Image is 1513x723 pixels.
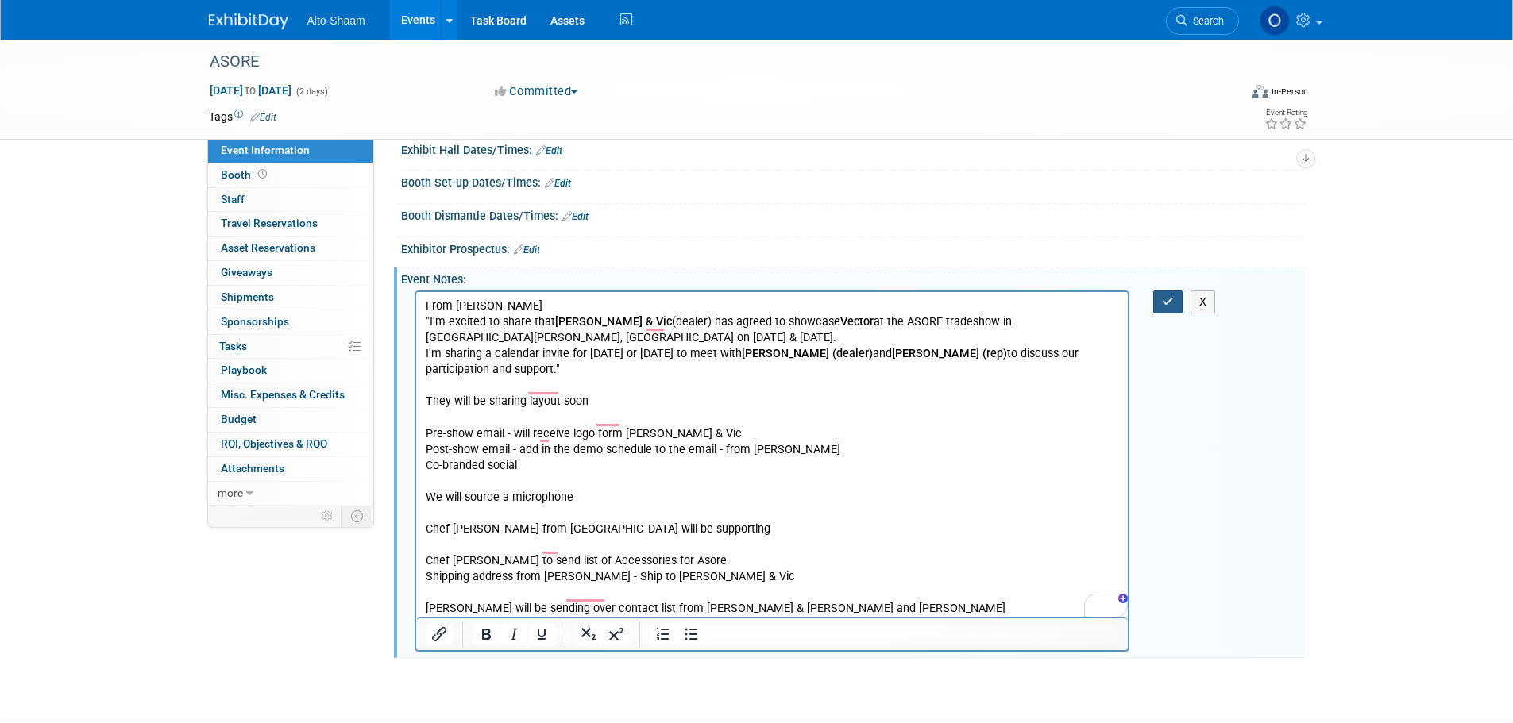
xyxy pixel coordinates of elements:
[208,457,373,481] a: Attachments
[603,623,630,645] button: Superscript
[221,266,272,279] span: Giveaways
[221,144,310,156] span: Event Information
[221,290,274,303] span: Shipments
[426,623,453,645] button: Insert/edit link
[221,462,284,475] span: Attachments
[208,482,373,506] a: more
[209,83,292,98] span: [DATE] [DATE]
[1145,83,1309,106] div: Event Format
[500,623,527,645] button: Italic
[208,188,373,212] a: Staff
[221,437,327,450] span: ROI, Objectives & ROO
[401,171,1305,191] div: Booth Set-up Dates/Times:
[562,211,589,222] a: Edit
[221,388,345,401] span: Misc. Expenses & Credits
[208,310,373,334] a: Sponsorships
[314,506,342,526] td: Personalize Event Tab Strip
[489,83,584,100] button: Committed
[208,359,373,383] a: Playbook
[401,237,1305,258] div: Exhibitor Prospectus:
[139,23,256,37] b: [PERSON_NAME] & Vic
[677,623,704,645] button: Bullet list
[209,13,288,29] img: ExhibitDay
[341,506,373,526] td: Toggle Event Tabs
[476,55,591,68] b: [PERSON_NAME] (rep)
[295,87,328,97] span: (2 days)
[208,261,373,285] a: Giveaways
[255,168,270,180] span: Booth not reserved yet
[221,217,318,229] span: Travel Reservations
[221,363,267,376] span: Playbook
[401,204,1305,225] div: Booth Dismantle Dates/Times:
[208,163,373,187] a: Booth
[218,486,243,499] span: more
[208,286,373,310] a: Shipments
[9,6,704,341] body: To enrich screen reader interactions, please activate Accessibility in Grammarly extension settings
[1166,7,1239,35] a: Search
[326,55,457,68] b: [PERSON_NAME] (dealer)
[473,623,500,645] button: Bold
[221,168,270,181] span: Booth
[208,212,373,236] a: Travel Reservations
[10,6,704,325] p: From [PERSON_NAME] "I'm excited to share that (dealer) has agreed to showcase at the ASORE trades...
[250,112,276,123] a: Edit
[528,623,555,645] button: Underline
[209,109,276,125] td: Tags
[208,383,373,407] a: Misc. Expenses & Credits
[536,145,562,156] a: Edit
[545,178,571,189] a: Edit
[243,84,258,97] span: to
[204,48,1215,76] div: ASORE
[221,315,289,328] span: Sponsorships
[650,623,677,645] button: Numbered list
[208,139,373,163] a: Event Information
[307,14,365,27] span: Alto-Shaam
[221,193,245,206] span: Staff
[1252,85,1268,98] img: Format-Inperson.png
[219,340,247,352] span: Tasks
[575,623,602,645] button: Subscript
[401,267,1305,287] div: Event Notes:
[208,335,373,359] a: Tasks
[208,237,373,260] a: Asset Reservations
[514,244,540,256] a: Edit
[424,23,457,37] b: Vector
[221,413,257,425] span: Budget
[1271,86,1308,98] div: In-Person
[208,408,373,432] a: Budget
[1264,109,1307,117] div: Event Rating
[416,292,1129,617] iframe: Rich Text Area
[401,138,1305,159] div: Exhibit Hall Dates/Times:
[1260,6,1290,36] img: Olivia Strasser
[1191,290,1216,313] button: X
[221,241,315,254] span: Asset Reservations
[208,433,373,456] a: ROI, Objectives & ROO
[1187,15,1224,27] span: Search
